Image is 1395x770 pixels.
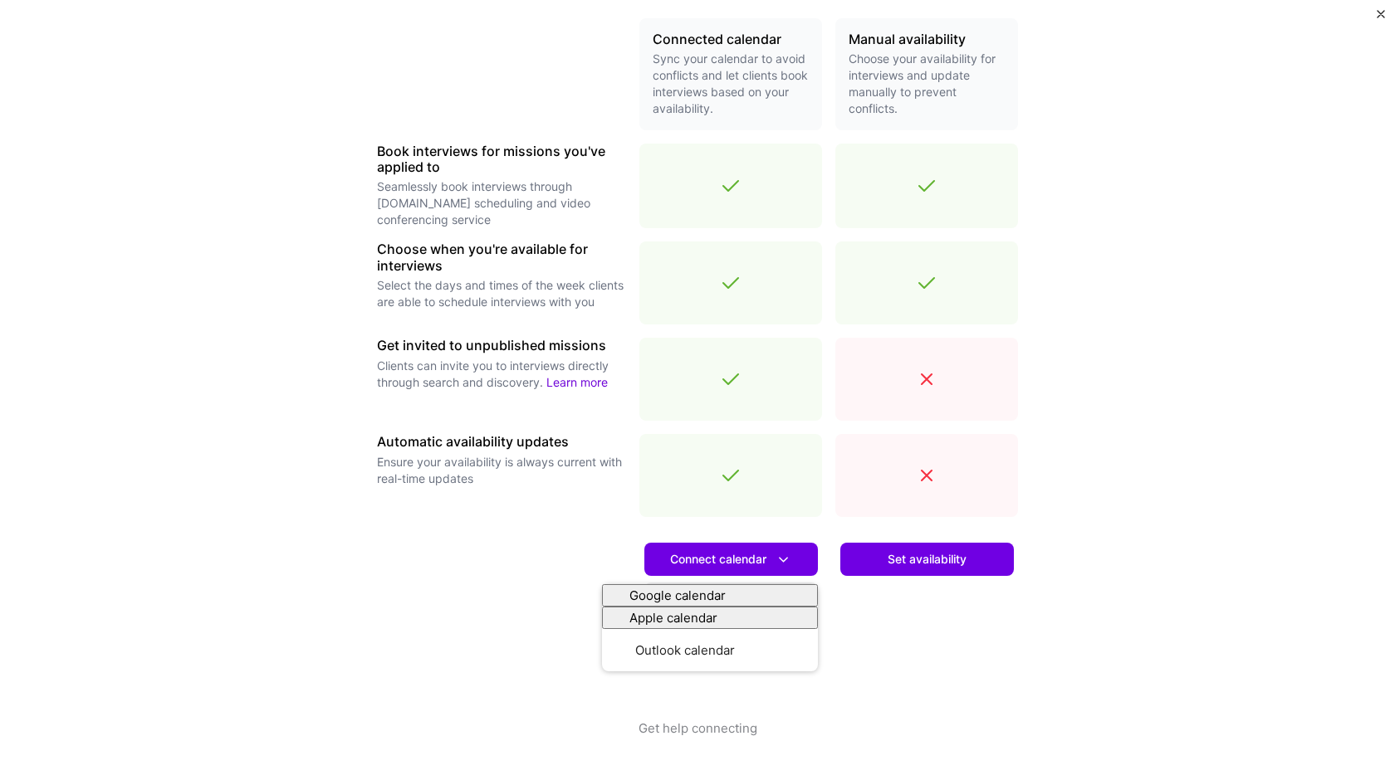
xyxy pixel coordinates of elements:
[377,338,626,353] h3: Get invited to unpublished missions
[670,551,792,568] span: Connect calendar
[609,609,621,621] i: icon AppleCalendar
[602,607,818,629] button: Apple calendar
[888,551,967,568] span: Set availability
[377,277,626,310] p: Select the days and times of the week clients are able to schedule interviews with you
[644,582,818,616] a: Learn more
[377,144,626,175] h3: Book interviews for missions you've applied to
[609,587,621,599] i: icon Google
[775,551,792,568] i: icon DownArrowWhite
[546,375,608,389] a: Learn more
[653,32,809,47] h3: Connected calendar
[653,51,809,117] p: Sync your calendar to avoid conflicts and let clients book interviews based on your availability.
[377,434,626,450] h3: Automatic availability updates
[377,454,626,487] p: Ensure your availability is always current with real-time updates
[602,629,818,671] button: Outlook calendar
[377,241,626,273] h3: Choose when you're available for interviews
[849,51,1005,117] p: Choose your availability for interviews and update manually to prevent conflicts.
[849,32,1005,47] h3: Manual availability
[840,543,1014,576] button: Set availability
[644,543,818,576] button: Connect calendar
[614,644,627,656] i: icon OutlookCalendar
[1377,10,1385,27] button: Close
[377,178,626,228] p: Seamlessly book interviews through [DOMAIN_NAME] scheduling and video conferencing service
[602,584,818,607] button: Google calendar
[639,719,757,770] button: Get help connecting
[377,358,626,391] p: Clients can invite you to interviews directly through search and discovery.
